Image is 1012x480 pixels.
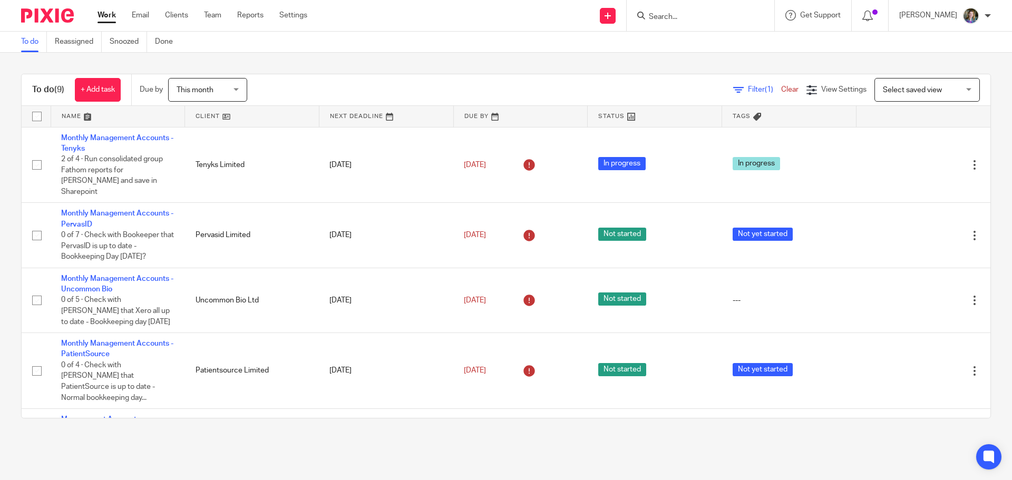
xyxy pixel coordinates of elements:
[821,86,867,93] span: View Settings
[32,84,64,95] h1: To do
[21,32,47,52] a: To do
[733,295,846,306] div: ---
[748,86,781,93] span: Filter
[962,7,979,24] img: 1530183611242%20(1).jpg
[185,409,319,474] td: Cielo Costa Limited
[21,8,74,23] img: Pixie
[464,161,486,169] span: [DATE]
[185,333,319,409] td: Patientsource Limited
[61,297,170,326] span: 0 of 5 · Check with [PERSON_NAME] that Xero all up to date - Bookkeeping day [DATE]
[279,10,307,21] a: Settings
[61,231,174,260] span: 0 of 7 · Check with Bookeeper that PervasID is up to date - Bookkeeping Day [DATE]?
[733,157,780,170] span: In progress
[800,12,841,19] span: Get Support
[61,155,163,195] span: 2 of 4 · Run consolidated group Fathom reports for [PERSON_NAME] and save in Sharepoint
[464,297,486,304] span: [DATE]
[598,157,646,170] span: In progress
[155,32,181,52] a: Done
[140,84,163,95] p: Due by
[319,268,453,332] td: [DATE]
[61,416,144,434] a: Management Accounts - [PERSON_NAME]
[185,268,319,332] td: Uncommon Bio Ltd
[61,275,173,293] a: Monthly Management Accounts - Uncommon Bio
[765,86,773,93] span: (1)
[237,10,264,21] a: Reports
[899,10,957,21] p: [PERSON_NAME]
[54,85,64,94] span: (9)
[165,10,188,21] a: Clients
[61,210,173,228] a: Monthly Management Accounts - PervasID
[177,86,213,94] span: This month
[598,363,646,376] span: Not started
[648,13,743,22] input: Search
[598,228,646,241] span: Not started
[464,231,486,239] span: [DATE]
[61,134,173,152] a: Monthly Management Accounts - Tenyks
[733,363,793,376] span: Not yet started
[75,78,121,102] a: + Add task
[185,203,319,268] td: Pervasid Limited
[733,113,751,119] span: Tags
[319,127,453,203] td: [DATE]
[598,292,646,306] span: Not started
[781,86,799,93] a: Clear
[110,32,147,52] a: Snoozed
[883,86,942,94] span: Select saved view
[61,361,155,401] span: 0 of 4 · Check with [PERSON_NAME] that PatientSource is up to date - Normal bookkeeping day...
[319,409,453,474] td: [DATE]
[464,367,486,374] span: [DATE]
[55,32,102,52] a: Reassigned
[98,10,116,21] a: Work
[319,203,453,268] td: [DATE]
[185,127,319,203] td: Tenyks Limited
[61,340,173,358] a: Monthly Management Accounts - PatientSource
[733,228,793,241] span: Not yet started
[132,10,149,21] a: Email
[319,333,453,409] td: [DATE]
[204,10,221,21] a: Team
